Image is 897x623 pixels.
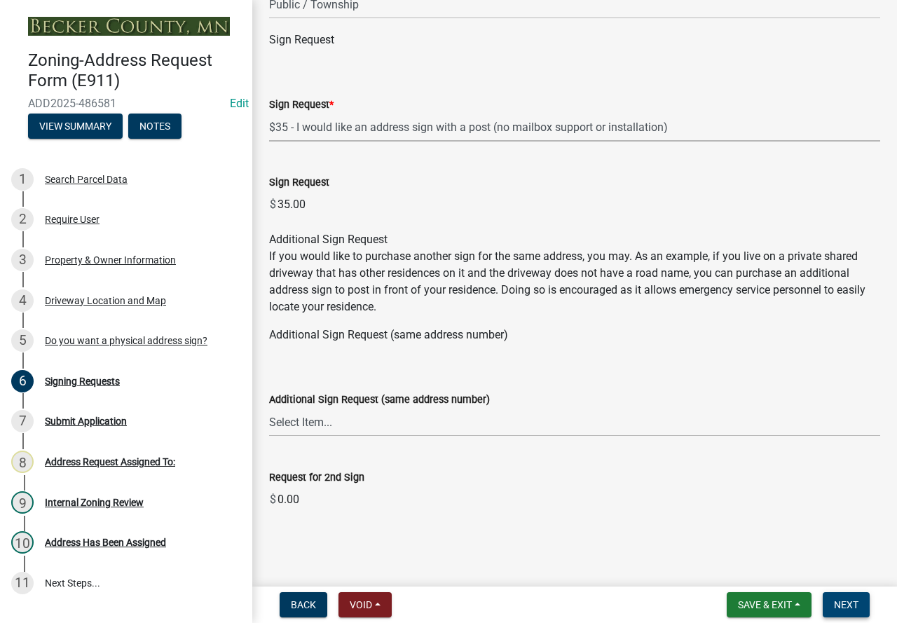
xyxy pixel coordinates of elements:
div: 1 [11,168,34,191]
div: 9 [11,491,34,514]
div: Do you want a physical address sign? [45,336,207,345]
div: 3 [11,249,34,271]
button: Next [823,592,870,617]
button: Notes [128,114,182,139]
button: Save & Exit [727,592,812,617]
a: Edit [230,97,249,110]
label: Additional Sign Request (same address number) [269,395,490,405]
span: Next [834,599,858,610]
div: 5 [11,329,34,352]
div: Additional Sign Request (same address number) [269,327,880,343]
div: 11 [11,572,34,594]
label: Sign Request [269,100,334,110]
span: Void [350,599,372,610]
span: $ [269,486,277,514]
div: Internal Zoning Review [45,498,144,507]
wm-modal-confirm: Summary [28,121,123,132]
h4: Zoning-Address Request Form (E911) [28,50,241,91]
label: Request for 2nd Sign [269,473,364,483]
div: If you would like to purchase another sign for the same address, you may. As an example, if you l... [269,248,880,315]
div: 4 [11,289,34,312]
div: 6 [11,370,34,392]
div: Address Request Assigned To: [45,457,175,467]
div: Address Has Been Assigned [45,538,166,547]
img: Becker County, Minnesota [28,17,230,36]
div: 2 [11,208,34,231]
div: Require User [45,214,100,224]
span: $ [269,191,277,219]
button: View Summary [28,114,123,139]
button: Back [280,592,327,617]
div: Property & Owner Information [45,255,176,265]
button: Void [338,592,392,617]
div: Additional Sign Request [269,231,880,315]
label: Sign Request [269,178,329,188]
div: Signing Requests [45,376,120,386]
wm-modal-confirm: Edit Application Number [230,97,249,110]
wm-modal-confirm: Notes [128,121,182,132]
span: Save & Exit [738,599,792,610]
div: Sign Request [269,32,880,48]
div: 7 [11,410,34,432]
div: 10 [11,531,34,554]
div: Search Parcel Data [45,174,128,184]
span: Back [291,599,316,610]
div: Driveway Location and Map [45,296,166,306]
span: ADD2025-486581 [28,97,224,110]
div: 8 [11,451,34,473]
div: Submit Application [45,416,127,426]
